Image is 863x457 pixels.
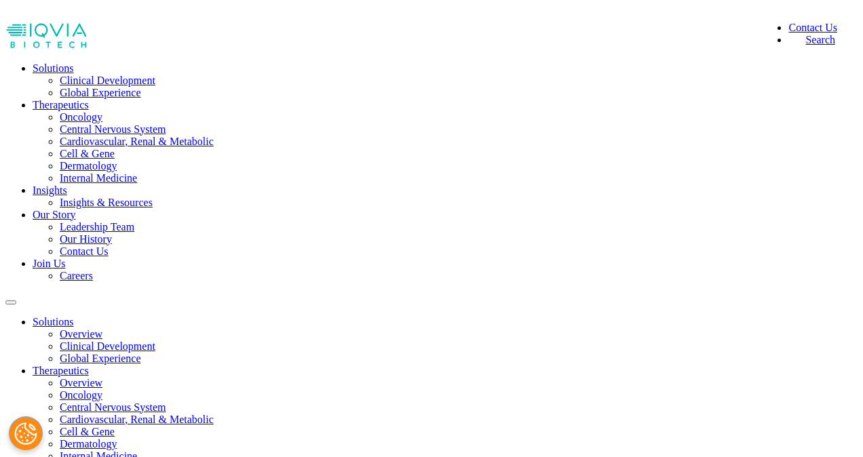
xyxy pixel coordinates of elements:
a: Leadership Team [60,221,134,233]
a: Global Experience [60,353,141,364]
a: Contact Us [60,245,109,257]
a: Careers [60,270,93,281]
img: biotech-logo.svg [5,22,87,49]
img: search.svg [788,34,802,47]
a: Dermatology [60,438,117,450]
a: Dermatology [60,160,117,172]
a: Solutions [33,316,73,327]
a: Cardiovascular, Renal & Metabolic [60,136,214,147]
a: Contact Us [788,22,837,33]
a: Insights & Resources [60,197,153,208]
a: Insights [33,184,67,196]
a: Join Us [33,258,65,269]
a: Clinical Development [60,75,155,86]
a: Cell & Gene [60,148,115,159]
a: Solutions [33,62,73,74]
a: Search [788,34,835,45]
a: Cell & Gene [60,426,115,437]
a: Global Experience [60,87,141,98]
a: Oncology [60,111,102,123]
a: Our History [60,233,112,245]
a: Internal Medicine [60,172,137,184]
a: Central Nervous System [60,123,166,135]
a: Our Story [33,209,76,220]
a: Oncology [60,389,102,401]
a: Therapeutics [33,365,89,376]
a: Clinical Development [60,340,155,352]
a: Central Nervous System [60,401,166,413]
a: Overview [60,377,102,389]
a: Therapeutics [33,99,89,111]
a: Cardiovascular, Renal & Metabolic [60,414,214,425]
a: Overview [60,328,102,340]
button: Cookies Settings [9,416,43,450]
